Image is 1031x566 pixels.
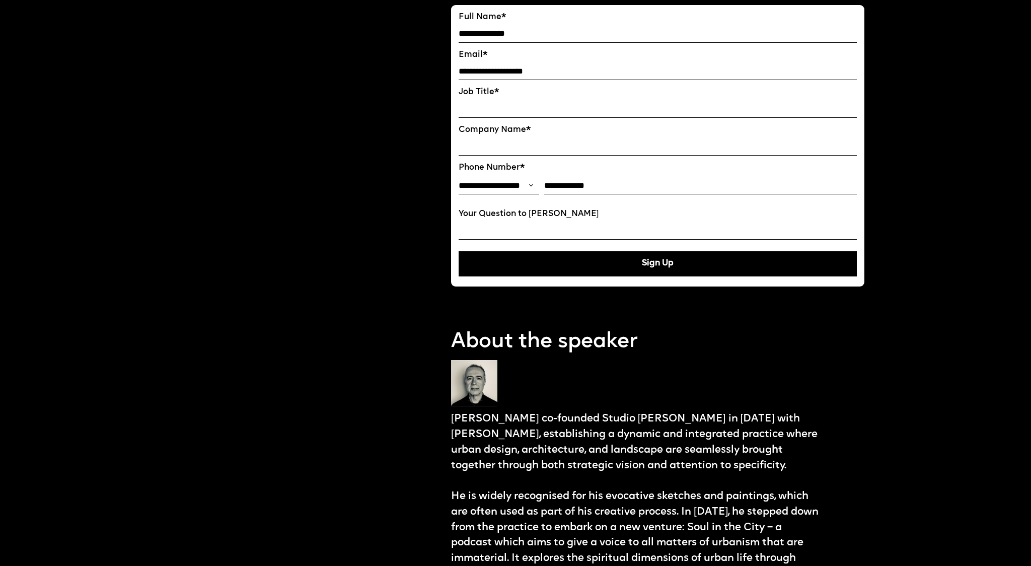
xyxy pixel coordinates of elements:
[459,13,857,23] label: Full Name
[459,251,857,276] button: Sign Up
[459,88,857,98] label: Job Title
[459,209,857,220] label: Your Question to [PERSON_NAME]
[459,125,857,135] label: Company Name
[451,327,864,356] p: About the speaker
[459,50,857,60] label: Email
[459,163,857,173] label: Phone Number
